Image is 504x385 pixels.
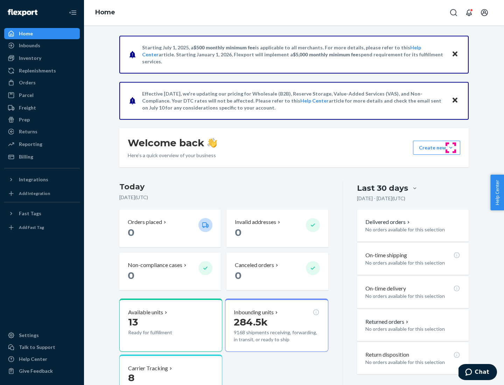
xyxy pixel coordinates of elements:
div: Help Center [19,356,47,363]
a: Add Fast Tag [4,222,80,233]
div: Integrations [19,176,48,183]
div: Give Feedback [19,367,53,374]
p: Orders placed [128,218,162,226]
button: Canceled orders 0 [226,253,328,290]
p: 9168 shipments receiving, forwarding, in transit, or ready to ship [234,329,319,343]
p: Here’s a quick overview of your business [128,152,217,159]
span: $500 monthly minimum fee [194,44,255,50]
button: Help Center [490,175,504,210]
div: Talk to Support [19,344,55,351]
p: Carrier Tracking [128,364,168,372]
iframe: Opens a widget where you can chat to one of our agents [458,364,497,381]
button: Open notifications [462,6,476,20]
a: Reporting [4,139,80,150]
button: Available units13Ready for fulfillment [119,299,222,352]
button: Open account menu [477,6,491,20]
p: Non-compliance cases [128,261,182,269]
button: Close [450,96,460,106]
span: 0 [235,269,241,281]
div: Reporting [19,141,42,148]
span: 8 [128,372,134,384]
div: Inventory [19,55,41,62]
p: Ready for fulfillment [128,329,193,336]
a: Home [95,8,115,16]
button: Inbounding units284.5k9168 shipments receiving, forwarding, in transit, or ready to ship [225,299,328,352]
a: Freight [4,102,80,113]
div: Settings [19,332,39,339]
a: Prep [4,114,80,125]
div: Freight [19,104,36,111]
button: Talk to Support [4,342,80,353]
p: Return disposition [365,351,409,359]
button: Delivered orders [365,218,411,226]
a: Returns [4,126,80,137]
p: [DATE] ( UTC ) [119,194,328,201]
button: Fast Tags [4,208,80,219]
img: hand-wave emoji [207,138,217,148]
div: Home [19,30,33,37]
a: Add Integration [4,188,80,199]
span: 0 [235,226,241,238]
img: Flexport logo [8,9,37,16]
a: Orders [4,77,80,88]
button: Orders placed 0 [119,210,221,247]
a: Inbounds [4,40,80,51]
p: No orders available for this selection [365,259,460,266]
div: Inbounds [19,42,40,49]
p: No orders available for this selection [365,226,460,233]
ol: breadcrumbs [90,2,121,23]
button: Invalid addresses 0 [226,210,328,247]
div: Replenishments [19,67,56,74]
button: Integrations [4,174,80,185]
p: Invalid addresses [235,218,276,226]
div: Add Integration [19,190,50,196]
div: Parcel [19,92,34,99]
button: Open Search Box [447,6,461,20]
a: Settings [4,330,80,341]
button: Create new [413,141,460,155]
div: Billing [19,153,33,160]
p: Starting July 1, 2025, a is applicable to all merchants. For more details, please refer to this a... [142,44,445,65]
button: Close Navigation [66,6,80,20]
h1: Welcome back [128,136,217,149]
h3: Today [119,181,328,192]
span: 0 [128,226,134,238]
a: Parcel [4,90,80,101]
div: Fast Tags [19,210,41,217]
p: Available units [128,308,163,316]
a: Home [4,28,80,39]
p: No orders available for this selection [365,325,460,332]
span: $5,000 monthly minimum fee [293,51,358,57]
p: Inbounding units [234,308,274,316]
p: On-time delivery [365,285,406,293]
div: Last 30 days [357,183,408,194]
p: No orders available for this selection [365,359,460,366]
p: No orders available for this selection [365,293,460,300]
div: Returns [19,128,37,135]
button: Returned orders [365,318,410,326]
p: Canceled orders [235,261,274,269]
button: Give Feedback [4,365,80,377]
a: Help Center [300,98,329,104]
span: 0 [128,269,134,281]
a: Replenishments [4,65,80,76]
a: Inventory [4,52,80,64]
button: Non-compliance cases 0 [119,253,221,290]
p: [DATE] - [DATE] ( UTC ) [357,195,405,202]
a: Help Center [4,353,80,365]
div: Orders [19,79,36,86]
div: Add Fast Tag [19,224,44,230]
p: On-time shipping [365,251,407,259]
p: Effective [DATE], we're updating our pricing for Wholesale (B2B), Reserve Storage, Value-Added Se... [142,90,445,111]
span: 13 [128,316,138,328]
div: Prep [19,116,30,123]
a: Billing [4,151,80,162]
span: 284.5k [234,316,268,328]
button: Close [450,49,460,59]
